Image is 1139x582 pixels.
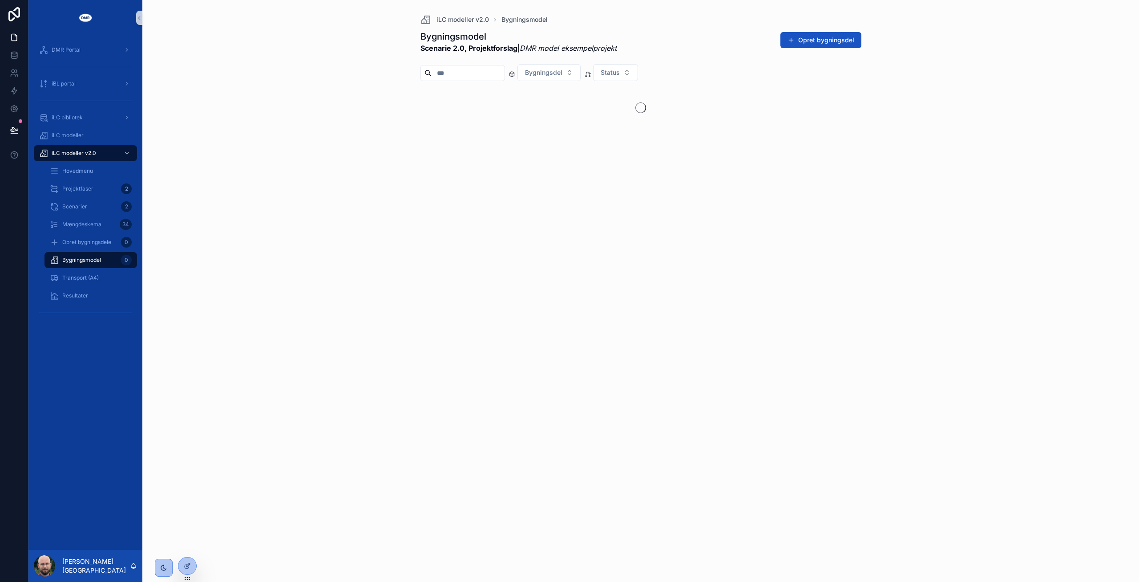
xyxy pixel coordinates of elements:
p: [PERSON_NAME] [GEOGRAPHIC_DATA] [62,557,130,575]
span: iLC modeller v2.0 [52,150,96,157]
span: Mængdeskema [62,221,101,228]
span: Transport (A4) [62,274,99,281]
span: Projektfaser [62,185,93,192]
a: iLC modeller v2.0 [34,145,137,161]
div: 2 [121,201,132,212]
span: iLC bibliotek [52,114,83,121]
a: Hovedmenu [44,163,137,179]
span: iBL portal [52,80,76,87]
strong: Scenarie 2.0, Projektforslag [420,44,517,53]
button: Select Button [517,64,581,81]
div: 0 [121,255,132,265]
a: Mængdeskema34 [44,216,137,232]
span: | [420,43,617,53]
h1: Bygningsmodel [420,30,617,43]
a: Transport (A4) [44,270,137,286]
span: Resultater [62,292,88,299]
a: Resultater [44,288,137,304]
span: Opret bygningsdele [62,239,111,246]
a: iLC modeller v2.0 [420,14,489,25]
span: Hovedmenu [62,167,93,175]
a: DMR Portal [34,42,137,58]
span: Scenarier [62,203,87,210]
a: Opret bygningsdele0 [44,234,137,250]
span: DMR Portal [52,46,81,53]
a: Bygningsmodel0 [44,252,137,268]
a: iLC bibliotek [34,110,137,126]
em: DMR model eksempelprojekt [520,44,617,53]
span: iLC modeller [52,132,84,139]
button: Opret bygningsdel [780,32,861,48]
div: scrollable content [28,36,142,331]
div: 2 [121,183,132,194]
div: 0 [121,237,132,248]
a: Projektfaser2 [44,181,137,197]
button: Select Button [593,64,638,81]
a: Scenarier2 [44,199,137,215]
span: iLC modeller v2.0 [436,15,489,24]
span: Bygningsmodel [62,256,101,264]
img: App logo [78,11,93,25]
a: Bygningsmodel [501,15,548,24]
a: iLC modeller [34,127,137,143]
a: iBL portal [34,76,137,92]
span: Status [601,68,620,77]
span: Bygningsdel [525,68,562,77]
div: 34 [120,219,132,230]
